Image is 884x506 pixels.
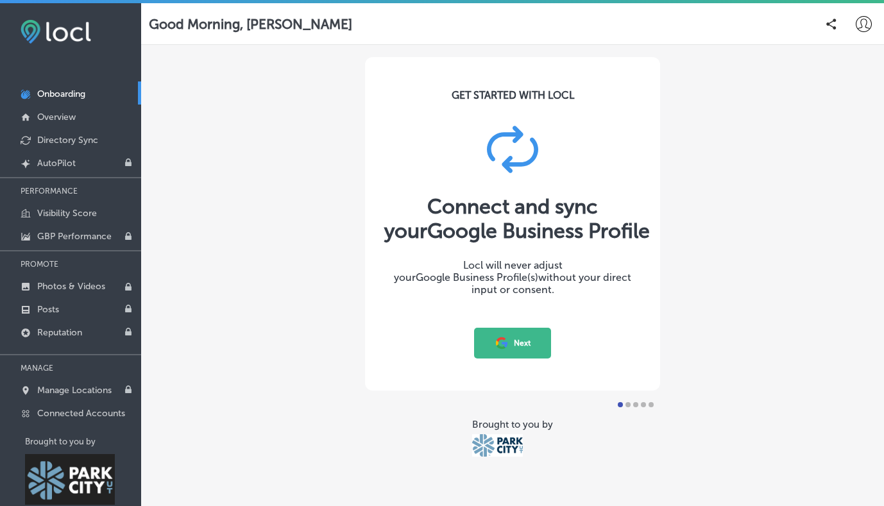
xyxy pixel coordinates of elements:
[472,419,553,430] div: Brought to you by
[149,16,352,32] p: Good Morning, [PERSON_NAME]
[384,194,641,243] div: Connect and sync your
[25,437,141,446] p: Brought to you by
[37,281,105,292] p: Photos & Videos
[416,271,538,283] span: Google Business Profile(s)
[25,454,115,505] img: Park City
[37,408,125,419] p: Connected Accounts
[37,385,112,396] p: Manage Locations
[37,327,82,338] p: Reputation
[37,112,76,122] p: Overview
[37,304,59,315] p: Posts
[21,20,91,44] img: fda3e92497d09a02dc62c9cd864e3231.png
[474,328,551,358] button: Next
[472,434,523,457] img: Park City
[452,89,574,101] div: GET STARTED WITH LOCL
[37,89,85,99] p: Onboarding
[37,208,97,219] p: Visibility Score
[427,219,650,243] span: Google Business Profile
[37,158,76,169] p: AutoPilot
[37,135,98,146] p: Directory Sync
[37,231,112,242] p: GBP Performance
[384,259,641,296] div: Locl will never adjust your without your direct input or consent.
